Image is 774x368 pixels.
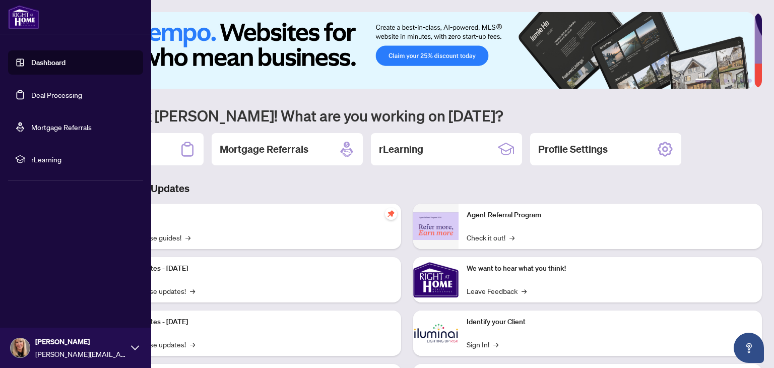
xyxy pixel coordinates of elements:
[467,263,754,274] p: We want to hear what you think!
[52,181,762,196] h3: Brokerage & Industry Updates
[695,79,712,83] button: 1
[385,208,397,220] span: pushpin
[413,212,459,240] img: Agent Referral Program
[413,311,459,356] img: Identify your Client
[31,90,82,99] a: Deal Processing
[106,317,393,328] p: Platform Updates - [DATE]
[467,210,754,221] p: Agent Referral Program
[522,285,527,296] span: →
[190,339,195,350] span: →
[31,154,136,165] span: rLearning
[52,12,754,89] img: Slide 0
[734,333,764,363] button: Open asap
[467,285,527,296] a: Leave Feedback→
[748,79,752,83] button: 6
[35,348,126,359] span: [PERSON_NAME][EMAIL_ADDRESS][DOMAIN_NAME]
[190,285,195,296] span: →
[732,79,736,83] button: 4
[8,5,39,29] img: logo
[740,79,744,83] button: 5
[52,106,762,125] h1: Welcome back [PERSON_NAME]! What are you working on [DATE]?
[106,263,393,274] p: Platform Updates - [DATE]
[11,338,30,357] img: Profile Icon
[31,122,92,132] a: Mortgage Referrals
[413,257,459,302] img: We want to hear what you think!
[31,58,66,67] a: Dashboard
[716,79,720,83] button: 2
[493,339,498,350] span: →
[538,142,608,156] h2: Profile Settings
[35,336,126,347] span: [PERSON_NAME]
[724,79,728,83] button: 3
[509,232,514,243] span: →
[185,232,190,243] span: →
[467,232,514,243] a: Check it out!→
[106,210,393,221] p: Self-Help
[467,339,498,350] a: Sign In!→
[379,142,423,156] h2: rLearning
[467,317,754,328] p: Identify your Client
[220,142,308,156] h2: Mortgage Referrals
